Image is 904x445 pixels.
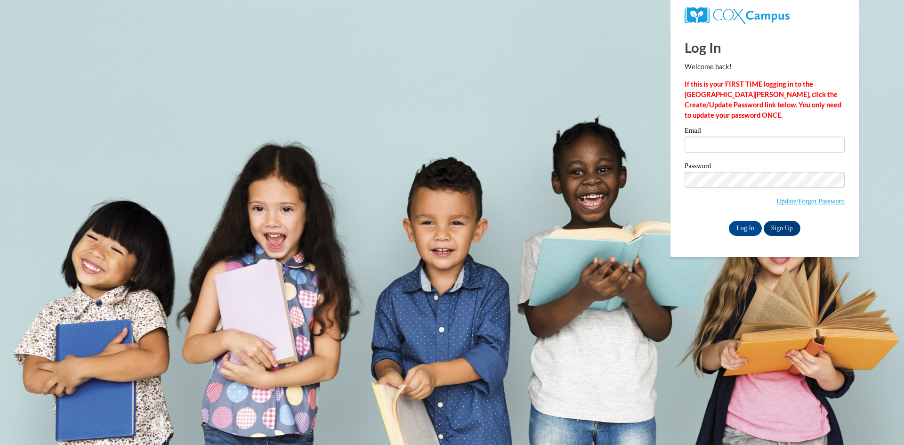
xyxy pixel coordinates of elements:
[685,62,845,72] p: Welcome back!
[685,7,790,24] img: COX Campus
[685,80,841,119] strong: If this is your FIRST TIME logging in to the [GEOGRAPHIC_DATA][PERSON_NAME], click the Create/Upd...
[729,221,762,236] input: Log In
[685,11,790,19] a: COX Campus
[685,162,845,172] label: Password
[685,127,845,137] label: Email
[685,38,845,57] h1: Log In
[776,197,845,205] a: Update/Forgot Password
[764,221,800,236] a: Sign Up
